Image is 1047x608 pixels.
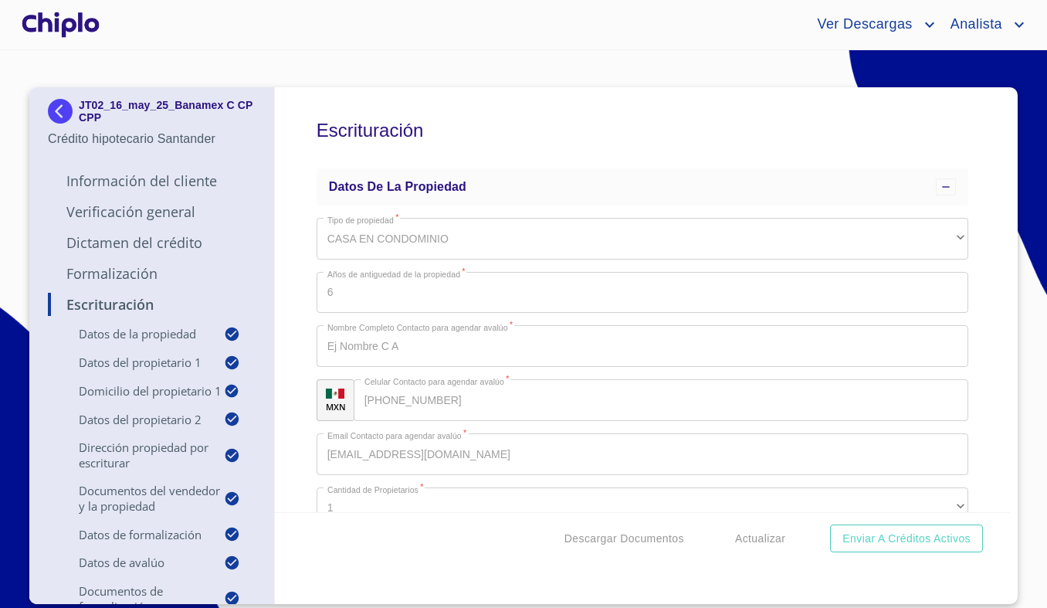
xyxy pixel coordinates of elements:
[48,99,256,130] div: JT02_16_may_25_Banamex C CP CPP
[558,525,690,553] button: Descargar Documentos
[326,401,346,413] p: MXN
[317,487,968,529] div: 1
[48,555,224,570] p: Datos de Avalúo
[842,529,971,549] span: Enviar a Créditos Activos
[939,12,1028,37] button: account of current user
[805,12,920,37] span: Ver Descargas
[329,180,466,193] span: Datos de la propiedad
[48,172,256,190] p: Información del Cliente
[317,168,968,205] div: Datos de la propiedad
[48,99,79,124] img: Docupass spot blue
[48,233,256,252] p: Dictamen del Crédito
[735,529,785,549] span: Actualizar
[48,527,224,542] p: Datos de Formalización
[48,264,256,283] p: Formalización
[805,12,938,37] button: account of current user
[830,525,983,553] button: Enviar a Créditos Activos
[48,130,256,148] p: Crédito hipotecario Santander
[48,326,224,341] p: Datos de la propiedad
[48,412,224,427] p: Datos del propietario 2
[48,202,256,221] p: Verificación General
[317,99,968,162] h5: Escrituración
[317,218,968,260] div: CASA EN CONDOMINIO
[729,525,791,553] button: Actualizar
[48,440,224,470] p: Dirección Propiedad por Escriturar
[939,12,1010,37] span: Analista
[48,295,256,314] p: Escrituración
[48,355,224,370] p: Datos del propietario 1
[564,529,684,549] span: Descargar Documentos
[48,483,224,514] p: Documentos del vendedor y la propiedad
[79,99,256,124] p: JT02_16_may_25_Banamex C CP CPP
[326,389,344,399] img: R93DlvwvvjP9fbrDwZeCRYBHk45OWMq+AAOlFVsxT89f82nwPLnD58IP7+ANJEaWYhP0Tx8kkA0WlQMPQsAAgwAOmBj20AXj6...
[48,383,224,399] p: Domicilio del Propietario 1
